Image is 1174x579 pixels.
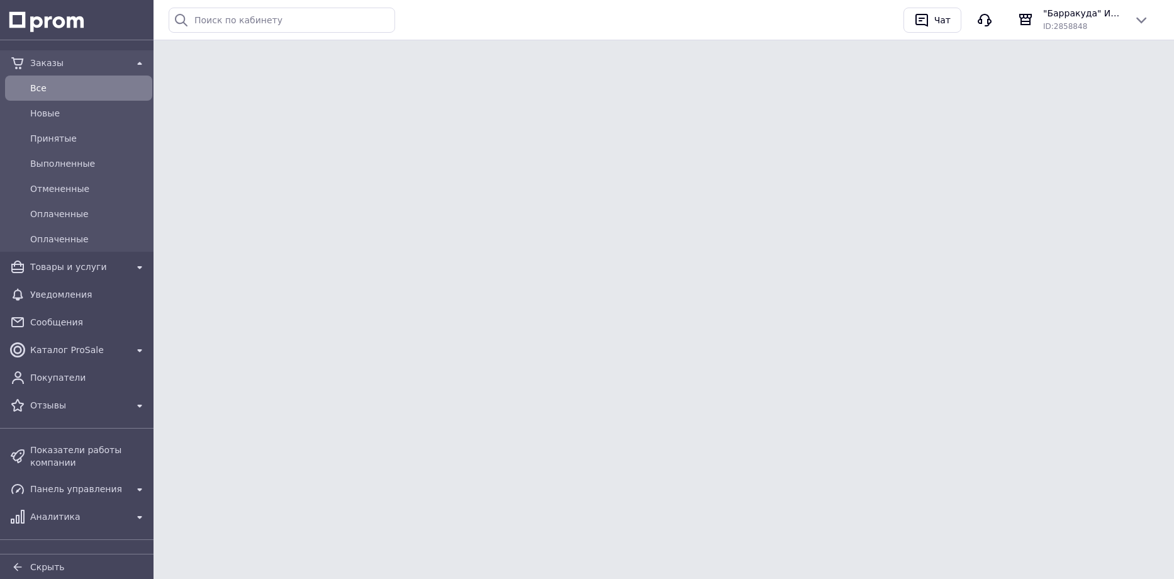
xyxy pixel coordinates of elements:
span: Выполненные [30,157,147,170]
span: Показатели работы компании [30,444,147,469]
span: Уведомления [30,288,147,301]
span: Заказы [30,57,127,69]
span: Принятые [30,132,147,145]
span: Отмененные [30,183,147,195]
span: Скрыть [30,562,65,572]
span: Новые [30,107,147,120]
span: Панель управления [30,483,127,495]
span: Каталог ProSale [30,344,127,356]
span: Товары и услуги [30,261,127,273]
span: Оплаченные [30,208,147,220]
span: Покупатели [30,371,147,384]
div: Чат [932,11,953,30]
input: Поиск по кабинету [169,8,395,33]
span: Сообщения [30,316,147,329]
span: "Барракуда" Интернет-магазин [1043,7,1124,20]
button: Чат [903,8,961,33]
span: Аналитика [30,510,127,523]
span: ID: 2858848 [1043,22,1087,31]
span: Оплаченные [30,233,147,245]
span: Отзывы [30,399,127,412]
span: Все [30,82,147,94]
